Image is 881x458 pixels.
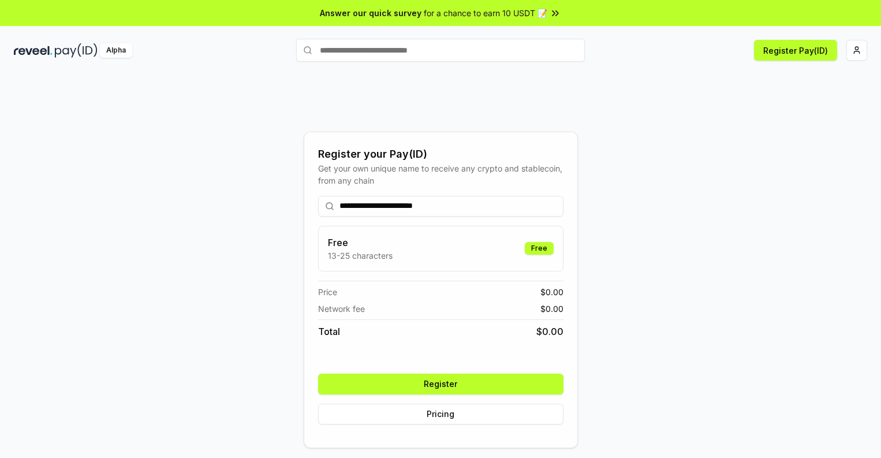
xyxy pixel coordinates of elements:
[318,404,563,425] button: Pricing
[320,7,421,19] span: Answer our quick survey
[536,325,563,338] span: $ 0.00
[540,286,563,298] span: $ 0.00
[14,43,53,58] img: reveel_dark
[318,325,340,338] span: Total
[754,40,837,61] button: Register Pay(ID)
[318,146,563,162] div: Register your Pay(ID)
[318,162,563,187] div: Get your own unique name to receive any crypto and stablecoin, from any chain
[525,242,554,255] div: Free
[318,286,337,298] span: Price
[100,43,132,58] div: Alpha
[55,43,98,58] img: pay_id
[540,303,563,315] span: $ 0.00
[318,374,563,394] button: Register
[424,7,547,19] span: for a chance to earn 10 USDT 📝
[318,303,365,315] span: Network fee
[328,236,393,250] h3: Free
[328,250,393,262] p: 13-25 characters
